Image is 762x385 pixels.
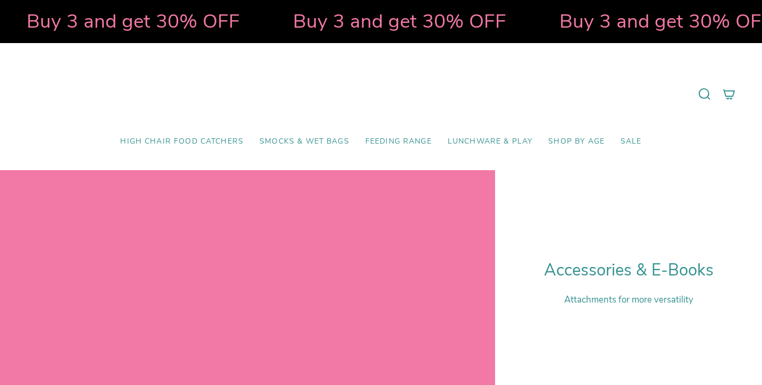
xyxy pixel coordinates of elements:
[613,129,650,154] a: SALE
[544,261,714,280] h1: Accessories & E-Books
[112,129,252,154] a: High Chair Food Catchers
[448,137,532,146] span: Lunchware & Play
[120,137,244,146] span: High Chair Food Catchers
[357,129,440,154] a: Feeding Range
[252,129,357,154] a: Smocks & Wet Bags
[440,129,540,154] a: Lunchware & Play
[259,137,349,146] span: Smocks & Wet Bags
[540,129,613,154] a: Shop by Age
[621,137,642,146] span: SALE
[548,137,605,146] span: Shop by Age
[365,137,432,146] span: Feeding Range
[289,59,473,129] a: Mumma’s Little Helpers
[293,8,506,35] strong: Buy 3 and get 30% OFF
[544,294,714,306] p: Attachments for more versatility
[27,8,240,35] strong: Buy 3 and get 30% OFF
